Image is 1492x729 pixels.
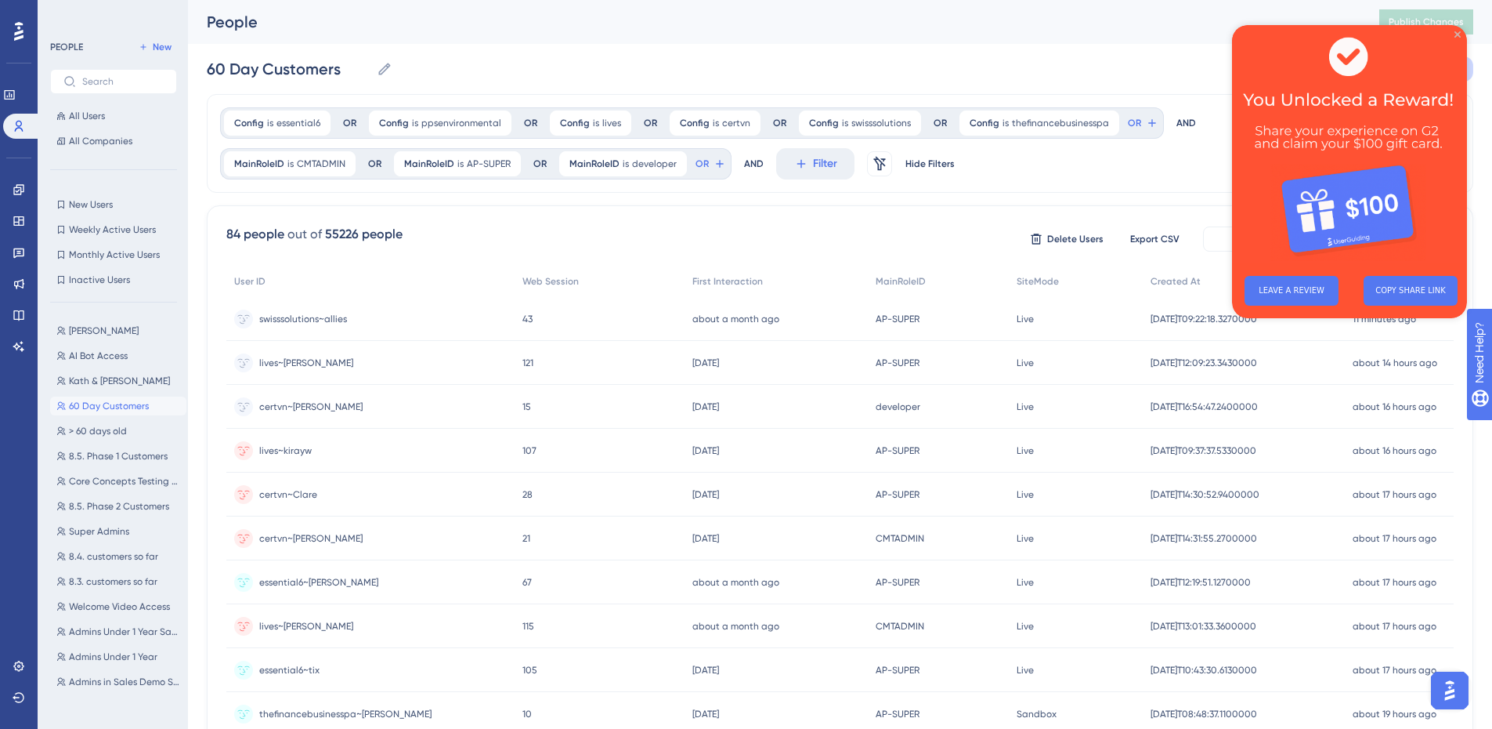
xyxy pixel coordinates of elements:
[1151,401,1258,413] span: [DATE]T16:54:47.2400000
[379,117,409,129] span: Config
[13,375,200,478] div: Hey dear,No worries! 🤗I'll wait for your confirmation!Have a lovely day ahead!Diênifer • 18h ago
[50,472,186,491] button: Core Concepts Testing Group
[50,547,186,566] button: 8.4. customers so far
[50,447,186,466] button: 8.5. Phase 1 Customers
[325,225,403,244] div: 55226 people
[744,148,764,180] div: AND
[1017,576,1034,589] span: Live
[25,205,244,252] div: Were you able to check my last message? Please let me know if you need any further assistance wit...
[1426,667,1473,714] iframe: UserGuiding AI Assistant Launcher
[69,274,130,286] span: Inactive Users
[467,158,511,170] span: AP-SUPER
[1017,532,1034,545] span: Live
[25,259,244,275] div: Wishing you a great day. 🍀
[69,375,170,387] span: Kath & [PERSON_NAME]
[13,173,257,285] div: Hello, [PERSON_NAME]! 😊Were you able to check my last message? Please let me know if you need any...
[50,597,186,616] button: Welcome Video Access
[1130,233,1180,245] span: Export CSV
[905,151,955,176] button: Hide Filters
[522,275,579,288] span: Web Session
[905,158,955,170] span: Hide Filters
[13,251,107,281] button: LEAVE A REVIEW
[692,665,719,676] time: [DATE]
[1017,664,1034,676] span: Live
[1125,111,1160,136] button: OR
[13,152,301,173] div: [DATE]
[692,445,719,456] time: [DATE]
[50,522,186,541] button: Super Admins
[259,576,378,589] span: essential6~[PERSON_NAME]
[69,600,170,613] span: Welcome Video Access
[692,489,719,500] time: [DATE]
[876,357,919,369] span: AP-SUPER
[644,117,657,129] div: OR
[1002,117,1009,129] span: is
[343,117,356,129] div: OR
[69,248,160,261] span: Monthly Active Users
[1017,401,1034,413] span: Live
[207,11,1340,33] div: People
[69,575,157,588] span: 8.3. customers so far
[692,357,719,368] time: [DATE]
[876,275,926,288] span: MainRoleID
[267,117,273,129] span: is
[970,117,999,129] span: Config
[259,357,353,369] span: lives~[PERSON_NAME]
[522,357,533,369] span: 121
[25,407,188,423] div: No worries! 🤗
[69,651,157,663] span: Admins Under 1 Year
[50,622,186,641] button: Admins Under 1 Year Sandbox
[1353,314,1416,325] time: 11 minutes ago
[69,676,180,688] span: Admins in Sales Demo Sites
[722,117,750,129] span: certvn
[632,158,677,170] span: developer
[533,158,547,170] div: OR
[50,572,186,591] button: 8.3. customers so far
[69,550,158,563] span: 8.4. customers so far
[522,313,533,325] span: 43
[226,225,284,244] div: 84 people
[1151,620,1256,633] span: [DATE]T13:01:33.3600000
[1353,445,1436,456] time: about 16 hours ago
[1047,233,1104,245] span: Delete Users
[1017,275,1059,288] span: SiteMode
[593,117,599,129] span: is
[1151,664,1257,676] span: [DATE]T10:43:30.6130000
[25,430,188,446] div: I'll wait for your confirmation!
[876,313,919,325] span: AP-SUPER
[1203,227,1454,252] button: Available Attributes (21)
[234,275,266,288] span: User ID
[623,158,629,170] span: is
[693,151,728,176] button: OR
[50,321,186,340] button: [PERSON_NAME]
[522,708,532,720] span: 10
[74,513,87,526] button: Upload attachment
[692,577,779,588] time: about a month ago
[680,117,710,129] span: Config
[13,13,257,140] div: H [PERSON_NAME], hope you're well! 😊The integration should be working as expected now. Can you pl...
[50,245,177,264] button: Monthly Active Users
[259,532,363,545] span: certvn~[PERSON_NAME]
[876,708,919,720] span: AP-SUPER
[1151,357,1257,369] span: [DATE]T12:09:23.3430000
[24,513,37,526] button: Emoji picker
[569,158,620,170] span: MainRoleID
[50,397,186,415] button: 60 Day Customers
[776,148,854,180] button: Filter
[69,135,132,147] span: All Companies
[259,708,432,720] span: thefinancebusinesspa~[PERSON_NAME]
[842,117,848,129] span: is
[1151,313,1257,325] span: [DATE]T09:22:18.3270000
[1128,117,1141,129] span: OR
[934,117,947,129] div: OR
[876,444,919,457] span: AP-SUPER
[13,481,300,507] textarea: Message…
[1017,708,1057,720] span: Sandbox
[259,488,317,501] span: certvn~Clare
[56,297,301,362] div: So sorry I was on leave [DATE] and so busy [DATE]! Hopefully I'll be able to check on this a litt...
[412,117,418,129] span: is
[522,488,533,501] span: 28
[13,13,301,152] div: Diênifer says…
[1353,357,1437,368] time: about 14 hours ago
